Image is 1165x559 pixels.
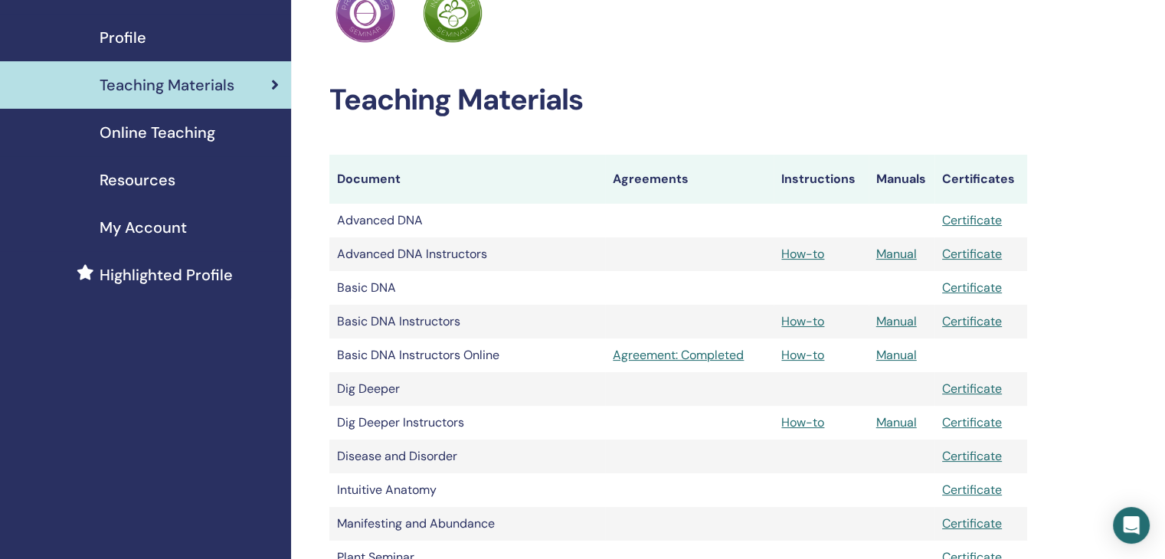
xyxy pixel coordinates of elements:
a: Certificate [942,212,1002,228]
a: Manual [876,414,917,430]
a: Certificate [942,515,1002,531]
a: How-to [781,313,824,329]
td: Dig Deeper [329,372,605,406]
td: Disease and Disorder [329,440,605,473]
td: Basic DNA Instructors [329,305,605,338]
a: Certificate [942,381,1002,397]
a: How-to [781,414,824,430]
a: Certificate [942,279,1002,296]
a: Certificate [942,246,1002,262]
span: Profile [100,26,146,49]
a: Certificate [942,448,1002,464]
a: Agreement: Completed [613,346,766,364]
a: Certificate [942,414,1002,430]
a: Manual [876,313,917,329]
td: Basic DNA [329,271,605,305]
a: How-to [781,246,824,262]
td: Manifesting and Abundance [329,507,605,541]
span: My Account [100,216,187,239]
a: How-to [781,347,824,363]
td: Dig Deeper Instructors [329,406,605,440]
span: Resources [100,168,175,191]
th: Document [329,155,605,204]
a: Certificate [942,482,1002,498]
td: Basic DNA Instructors Online [329,338,605,372]
a: Certificate [942,313,1002,329]
div: Open Intercom Messenger [1113,507,1150,544]
h2: Teaching Materials [329,83,1027,118]
th: Manuals [869,155,934,204]
a: Manual [876,246,917,262]
th: Instructions [774,155,868,204]
td: Advanced DNA [329,204,605,237]
td: Intuitive Anatomy [329,473,605,507]
span: Teaching Materials [100,74,234,96]
a: Manual [876,347,917,363]
th: Certificates [934,155,1027,204]
span: Highlighted Profile [100,263,233,286]
th: Agreements [605,155,774,204]
td: Advanced DNA Instructors [329,237,605,271]
span: Online Teaching [100,121,215,144]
